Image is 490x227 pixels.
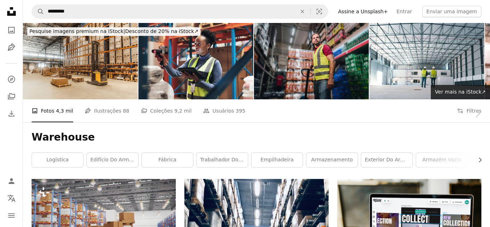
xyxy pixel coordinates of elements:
form: Pesquise conteúdo visual em todo o site [32,4,328,19]
a: Usuários 395 [203,99,245,122]
a: trabalhador do armazém [197,153,248,167]
a: edifício do armazém [87,153,138,167]
a: Assine a Unsplash+ [334,6,392,17]
span: Desconto de 20% na iStock ↗ [29,28,198,34]
button: Pesquise na Unsplash [32,5,44,18]
button: Enviar uma imagem [422,6,481,17]
button: Limpar [295,5,310,18]
button: Pesquisa visual [311,5,328,18]
span: 9,2 mil [174,107,192,115]
a: empilhadeira [251,153,303,167]
button: Idioma [4,191,19,205]
img: Mature man pulling a hand truck at the supermarket [254,23,369,99]
span: Pesquise imagens premium na iStock | [29,28,125,34]
a: armazenamento [306,153,358,167]
a: logística [32,153,83,167]
img: Mulher negra, scanner e tablet com inventário em logística para precificação, contagem de estoque... [138,23,253,99]
a: Ver mais na iStock↗ [431,85,490,99]
button: Menu [4,208,19,223]
a: Ilustrações 88 [85,99,129,122]
a: fábrica [142,153,193,167]
a: Fotos [4,23,19,37]
a: Entrar [392,6,416,17]
h1: Warehouse [32,131,481,144]
button: Filtros [457,99,481,122]
img: Construção, engenharia e homens em construção para planejamento, manutenção e inspeção para armaz... [369,23,484,99]
a: Exterior do armazém [361,153,413,167]
a: Ilustrações [4,40,19,55]
a: armazém vazio [416,153,467,167]
span: Ver mais na iStock ↗ [435,89,486,95]
span: 88 [123,107,129,115]
a: Entrar / Cadastrar-se [4,174,19,188]
a: Explorar [4,72,19,86]
span: 395 [236,107,245,115]
a: Próximo [465,79,490,148]
a: Pesquise imagens premium na iStock|Desconto de 20% na iStock↗ [23,23,205,40]
a: Coleções 9,2 mil [141,99,192,122]
a: Ilustração 3D entrega de pacotes, conceito de sistema de transporte de encomendas, pilha de caixa... [32,216,176,223]
img: The inside of a working warehouse dispatch centre [23,23,138,99]
button: rolar lista para a direita [473,153,481,167]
